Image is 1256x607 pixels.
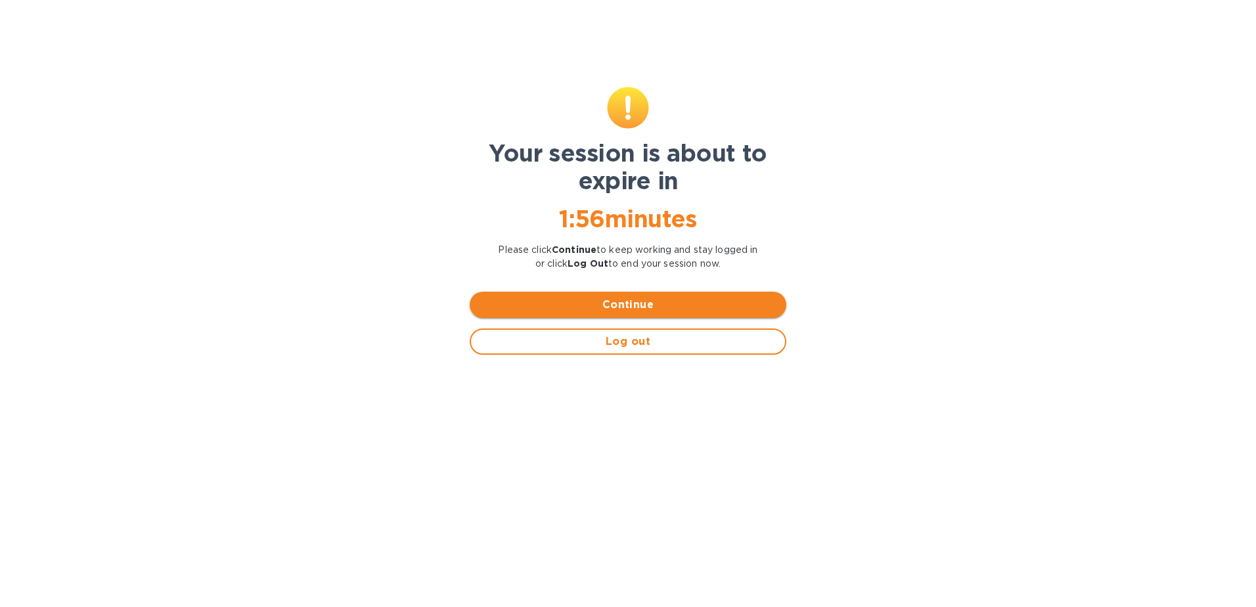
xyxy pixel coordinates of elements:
[470,328,786,355] button: Log out
[568,258,608,269] b: Log Out
[480,297,776,313] span: Continue
[470,205,786,233] h1: 1 : 56 minutes
[482,334,774,349] span: Log out
[470,243,786,271] p: Please click to keep working and stay logged in or click to end your session now.
[552,244,596,255] b: Continue
[470,139,786,194] h1: Your session is about to expire in
[470,292,786,318] button: Continue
